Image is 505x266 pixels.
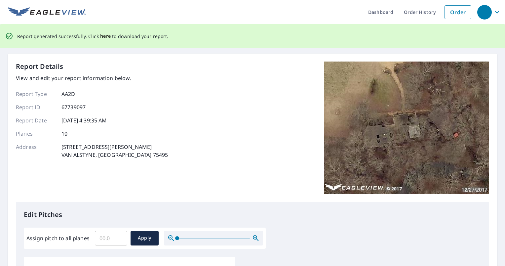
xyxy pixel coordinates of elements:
img: EV Logo [8,7,86,17]
p: [DATE] 4:39:35 AM [61,116,107,124]
p: Address [16,143,56,159]
img: Top image [324,62,489,194]
p: 67739097 [61,103,86,111]
span: Apply [136,234,153,242]
p: AA2D [61,90,75,98]
button: Apply [131,231,159,245]
button: here [100,32,111,40]
a: Order [445,5,471,19]
input: 00.0 [95,229,127,247]
label: Assign pitch to all planes [26,234,90,242]
p: View and edit your report information below. [16,74,168,82]
p: 10 [61,130,67,138]
p: Edit Pitches [24,210,481,220]
p: Report ID [16,103,56,111]
p: [STREET_ADDRESS][PERSON_NAME] VAN ALSTYNE, [GEOGRAPHIC_DATA] 75495 [61,143,168,159]
p: Report generated successfully. Click to download your report. [17,32,169,40]
p: Report Details [16,62,63,71]
p: Planes [16,130,56,138]
p: Report Type [16,90,56,98]
p: Report Date [16,116,56,124]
